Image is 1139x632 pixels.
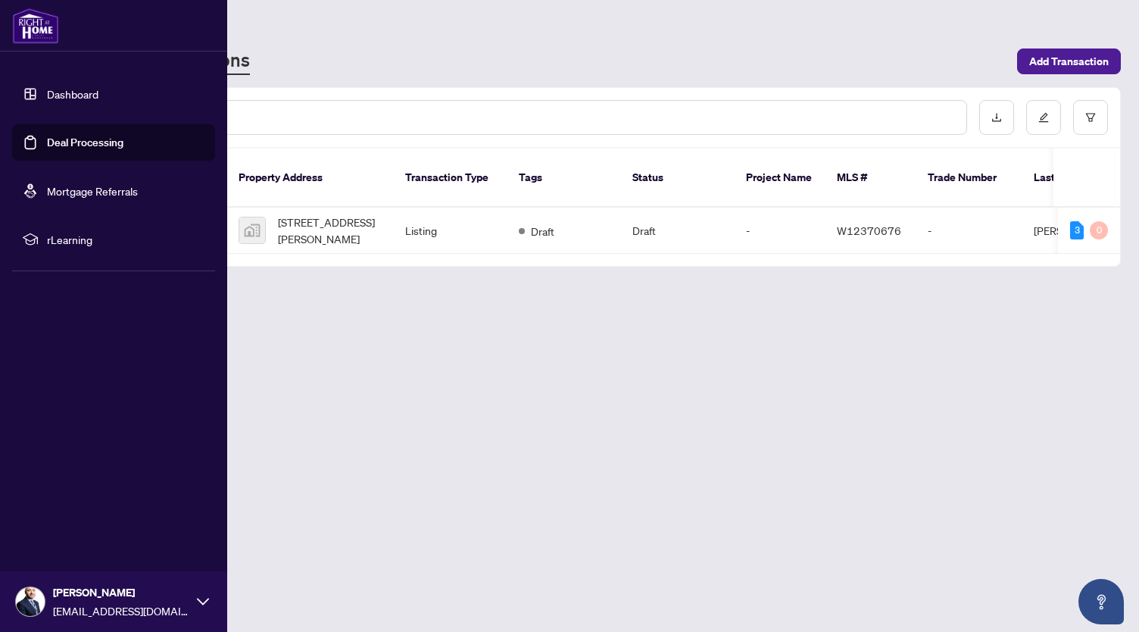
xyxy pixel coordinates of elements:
div: 0 [1090,221,1108,239]
span: edit [1038,112,1049,123]
span: W12370676 [837,224,901,237]
th: Transaction Type [393,149,507,208]
img: Profile Icon [16,587,45,616]
th: Status [620,149,734,208]
span: [EMAIL_ADDRESS][DOMAIN_NAME] [53,602,189,619]
td: Listing [393,208,507,254]
a: Dashboard [47,87,98,101]
span: download [991,112,1002,123]
span: filter [1085,112,1096,123]
th: Tags [507,149,620,208]
button: filter [1073,100,1108,135]
td: - [916,208,1022,254]
img: thumbnail-img [239,217,265,243]
span: rLearning [47,231,204,248]
button: Open asap [1078,579,1124,624]
th: Trade Number [916,149,1022,208]
td: [PERSON_NAME] [1022,208,1135,254]
td: Draft [620,208,734,254]
th: Property Address [226,149,393,208]
button: Add Transaction [1017,48,1121,74]
span: Add Transaction [1029,49,1109,74]
th: MLS # [825,149,916,208]
span: [STREET_ADDRESS][PERSON_NAME] [278,214,381,247]
a: Deal Processing [47,136,123,149]
th: Project Name [734,149,825,208]
span: [PERSON_NAME] [53,584,189,601]
td: - [734,208,825,254]
div: 3 [1070,221,1084,239]
a: Mortgage Referrals [47,184,138,198]
img: logo [12,8,59,44]
th: Last Updated By [1022,149,1135,208]
button: edit [1026,100,1061,135]
button: download [979,100,1014,135]
span: Draft [531,223,554,239]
